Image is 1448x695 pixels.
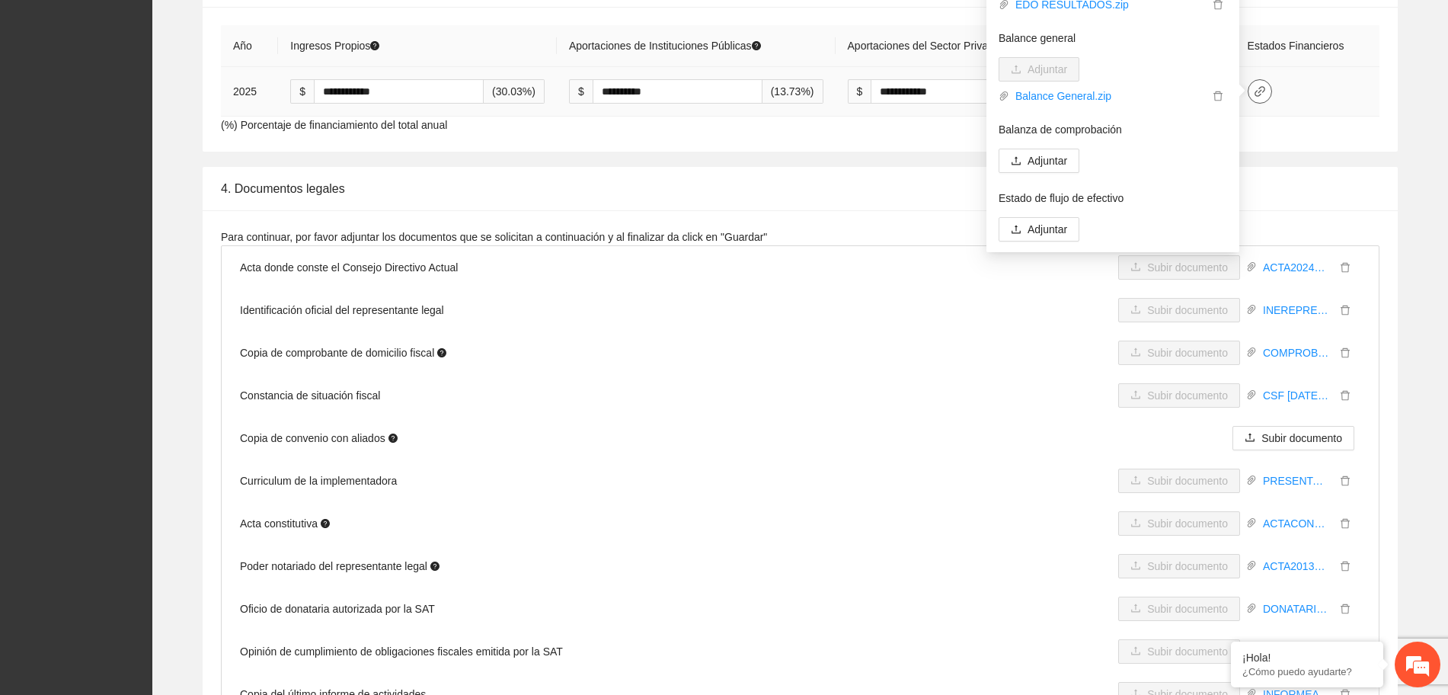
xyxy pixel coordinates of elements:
button: delete [1336,472,1354,489]
a: CSF [DATE].pdf [1257,387,1336,404]
a: DONATARIAABRIL2019.pdf [1257,601,1336,617]
span: Copia de comprobante de domicilio fiscal [240,344,446,361]
span: uploadSubir documento [1118,560,1240,572]
a: ACTA2024CONSEJOACTUAL.pdf [1257,259,1336,276]
span: uploadSubir documento [1118,517,1240,530]
div: (%) Porcentaje de financiamiento del total anual [203,7,1398,152]
span: delete [1337,604,1354,614]
span: uploadSubir documento [1118,304,1240,316]
a: Balance General.zip [1009,88,1209,104]
span: delete [1210,91,1226,101]
p: Balanza de comprobación [999,121,1227,138]
button: delete [1336,387,1354,404]
span: upload [1245,432,1255,444]
span: paper-clip [1246,304,1257,315]
span: delete [1337,347,1354,358]
span: paper-clip [1246,389,1257,400]
button: delete [1336,601,1354,617]
span: paper-clip [1246,347,1257,357]
span: Aportaciones de Instituciones Públicas [569,40,761,52]
span: question-circle [437,348,446,357]
button: uploadSubir documento [1118,383,1240,408]
div: Minimizar ventana de chat en vivo [250,8,286,44]
span: delete [1337,476,1354,486]
div: ¡Hola! [1242,652,1372,664]
li: Acta donde conste el Consejo Directivo Actual [222,246,1379,289]
span: Para continuar, por favor adjuntar los documentos que se solicitan a continuación y al finalizar ... [221,231,767,243]
li: Identificación oficial del representante legal [222,289,1379,331]
th: Año [221,25,278,67]
button: delete [1336,558,1354,575]
div: Chatee con nosotros ahora [79,78,256,98]
th: Estados Financieros [1235,25,1379,67]
a: INEREPRESENTANTELEGAL.pdf [1257,302,1336,319]
button: uploadSubir documento [1118,597,1240,621]
a: ACTA2013REPRESENTANTELEGAL.pdf [1257,558,1336,575]
span: Aportaciones del Sector Privado [848,40,1009,52]
li: Constancia de situación fiscal [222,374,1379,417]
button: uploadSubir documento [1118,511,1240,536]
button: uploadAdjuntar [999,149,1079,173]
span: uploadAdjuntar [999,63,1079,75]
span: question-circle [430,562,440,571]
span: uploadAdjuntar [999,155,1079,167]
span: (13.73%) [762,79,823,104]
span: paper-clip [1246,261,1257,272]
p: Balance general [999,30,1227,46]
span: question-circle [388,434,398,443]
span: paper-clip [1246,603,1257,613]
span: $ [569,79,593,104]
span: $ [290,79,314,104]
span: question-circle [321,519,330,528]
span: Ingresos Propios [290,40,379,52]
span: uploadSubir documento [1118,261,1240,274]
li: Opinión de cumplimiento de obligaciones fiscales emitida por la SAT [222,630,1379,673]
span: uploadSubir documento [1118,475,1240,487]
p: Estado de flujo de efectivo [999,190,1227,207]
button: uploadSubir documento [1118,255,1240,280]
a: ACTACONSTITUTIVA2006DEORIGEN.pdf [1257,515,1336,532]
button: uploadSubir documento [1118,639,1240,664]
button: uploadSubir documento [1118,298,1240,322]
a: COMPROBANTEDOMICILIO2025.pdf [1257,344,1336,361]
span: question-circle [752,41,761,50]
button: uploadSubir documento [1232,426,1354,450]
span: Acta constitutiva [240,515,330,532]
span: Adjuntar [1028,152,1067,169]
button: uploadAdjuntar [999,57,1079,82]
span: Copia de convenio con aliados [240,430,398,447]
span: paper-clip [1246,560,1257,571]
span: paper-clip [1246,517,1257,528]
button: delete [1336,515,1354,532]
span: $ [848,79,871,104]
div: 4. Documentos legales [221,167,1379,210]
button: uploadAdjuntar [999,217,1079,242]
li: Oficio de donataria autorizada por la SAT [222,588,1379,630]
span: delete [1337,305,1354,315]
span: link [1248,85,1271,98]
span: uploadSubir documento [1118,603,1240,615]
a: PRESENTACIONMCVJUNIO2025.pdf [1257,472,1336,489]
button: delete [1209,88,1227,104]
span: uploadSubir documento [1118,645,1240,658]
span: delete [1337,518,1354,529]
span: upload [1011,224,1021,236]
span: Estamos en línea. [88,203,210,357]
li: Curriculum de la implementadora [222,460,1379,502]
span: uploadAdjuntar [999,223,1079,235]
span: upload [1011,155,1021,168]
span: (30.03%) [484,79,545,104]
span: Subir documento [1261,430,1342,447]
button: uploadSubir documento [1118,469,1240,493]
button: uploadSubir documento [1118,554,1240,578]
button: delete [1336,259,1354,276]
button: delete [1336,302,1354,319]
span: Poder notariado del representante legal [240,558,440,575]
span: delete [1337,390,1354,401]
button: uploadSubir documento [1118,341,1240,365]
span: paper-clip [999,91,1009,101]
span: uploadSubir documento [1118,389,1240,402]
button: link [1248,79,1272,104]
span: uploadSubir documento [1232,432,1354,444]
span: Adjuntar [1028,221,1067,238]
